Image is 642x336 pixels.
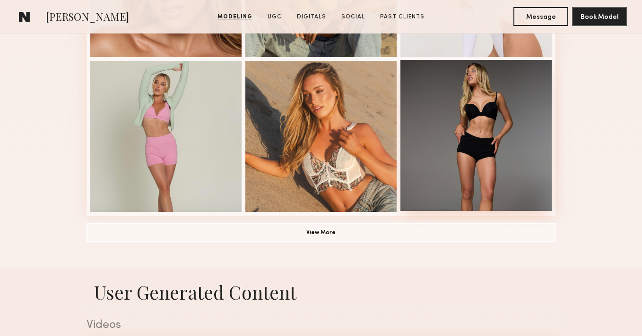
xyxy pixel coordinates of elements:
[87,319,555,331] div: Videos
[572,12,627,20] a: Book Model
[87,223,555,242] button: View More
[513,7,568,26] button: Message
[572,7,627,26] button: Book Model
[46,9,129,26] span: [PERSON_NAME]
[338,13,369,21] a: Social
[214,13,256,21] a: Modeling
[264,13,286,21] a: UGC
[79,280,563,304] h1: User Generated Content
[293,13,330,21] a: Digitals
[376,13,428,21] a: Past Clients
